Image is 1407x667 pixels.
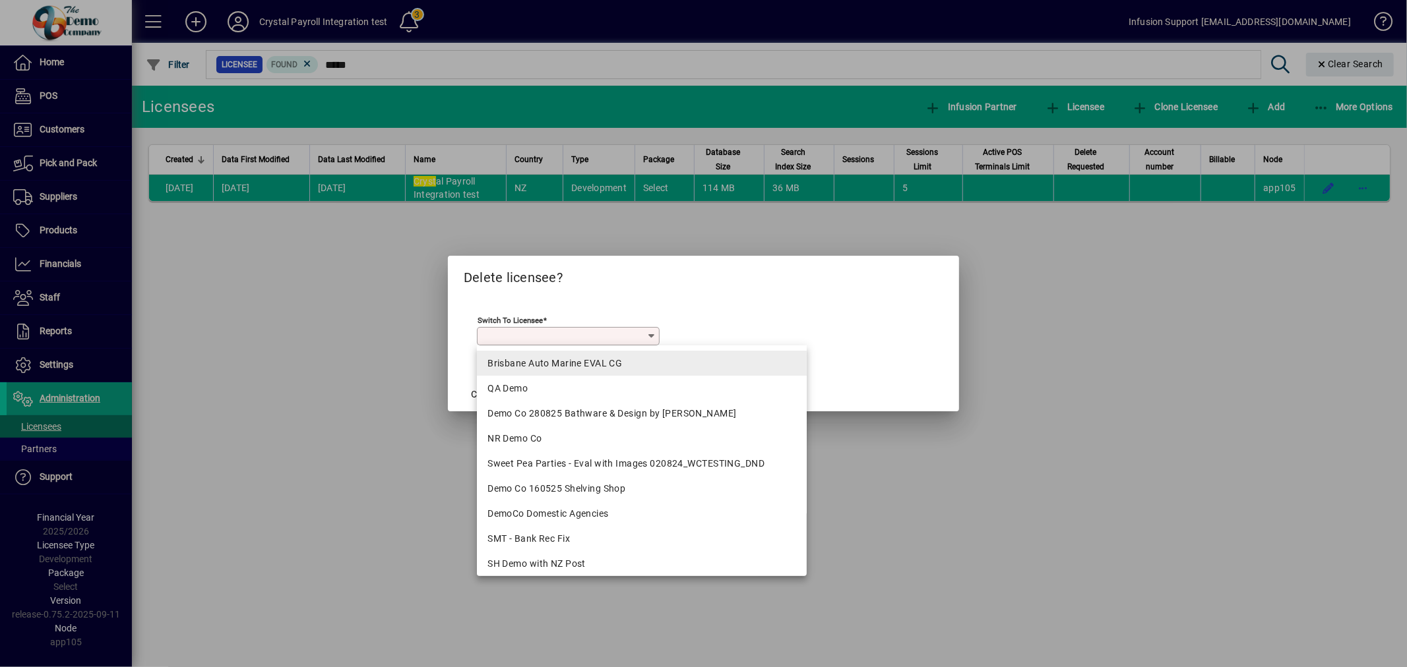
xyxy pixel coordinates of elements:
[487,407,796,420] div: Demo Co 280825 Bathware & Design by [PERSON_NAME]
[477,551,807,576] mat-option: SH Demo with NZ Post
[477,526,807,551] mat-option: SMT - Bank Rec Fix
[477,501,807,526] mat-option: DemoCo Domestic Agencies
[477,451,807,476] mat-option: Sweet Pea Parties - Eval with Images 020824_WCTESTING_DND
[487,382,796,395] div: QA Demo
[477,376,807,401] mat-option: QA Demo
[477,426,807,451] mat-option: NR Demo Co
[487,557,796,571] div: SH Demo with NZ Post
[487,482,796,496] div: Demo Co 160525 Shelving Shop
[477,401,807,426] mat-option: Demo Co 280825 Bathware & Design by Kristy
[487,457,796,471] div: Sweet Pea Parties - Eval with Images 020824_WCTESTING_DND
[477,351,807,376] mat-option: Brisbane Auto Marine EVAL CG
[448,256,959,294] h2: Delete licensee?
[471,388,499,401] span: Cancel
[478,316,543,325] mat-label: Switch to licensee
[487,507,796,521] div: DemoCo Domestic Agencies
[477,476,807,501] mat-option: Demo Co 160525 Shelving Shop
[464,382,506,406] button: Cancel
[487,432,796,446] div: NR Demo Co
[487,357,796,370] div: Brisbane Auto Marine EVAL CG
[487,532,796,546] div: SMT - Bank Rec Fix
